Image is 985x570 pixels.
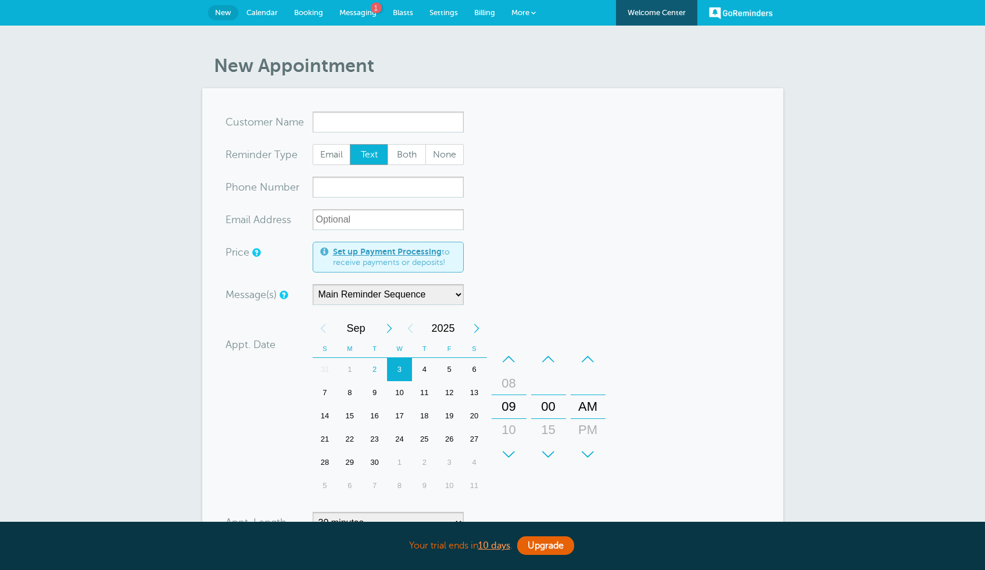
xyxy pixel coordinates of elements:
[362,404,387,428] div: 16
[337,340,362,358] th: M
[208,5,238,20] a: New
[462,451,487,474] div: 4
[387,358,412,381] div: Wednesday, September 3
[246,214,273,225] span: il Add
[412,428,437,451] div: Thursday, September 25
[313,209,464,230] input: Optional
[350,145,388,164] span: Text
[387,451,412,474] div: 1
[478,540,510,551] a: 10 days
[412,358,437,381] div: 4
[462,428,487,451] div: 27
[362,451,387,474] div: 30
[495,395,523,418] div: 09
[337,474,362,497] div: 6
[244,117,284,127] span: tomer N
[337,451,362,474] div: Monday, September 29
[437,340,462,358] th: F
[531,347,566,466] div: Minutes
[412,451,437,474] div: 2
[313,317,334,340] div: Previous Month
[313,474,338,497] div: Sunday, October 5
[313,404,338,428] div: 14
[462,451,487,474] div: Saturday, October 4
[225,339,275,350] label: Appt. Date
[387,474,412,497] div: 8
[362,381,387,404] div: Tuesday, September 9
[313,428,338,451] div: 21
[362,340,387,358] th: T
[466,317,487,340] div: Next Year
[429,8,458,17] span: Settings
[412,404,437,428] div: Thursday, September 18
[362,358,387,381] div: 2
[462,474,487,497] div: Saturday, October 11
[252,249,259,256] a: An optional price for the appointment. If you set a price, you can include a payment link in your...
[437,474,462,497] div: Friday, October 10
[214,55,783,77] h1: New Appointment
[387,428,412,451] div: 24
[474,8,495,17] span: Billing
[362,474,387,497] div: Tuesday, October 7
[462,358,487,381] div: 6
[362,428,387,451] div: Tuesday, September 23
[350,144,388,165] label: Text
[425,144,464,165] label: None
[337,358,362,381] div: 1
[362,404,387,428] div: Tuesday, September 16
[437,404,462,428] div: 19
[437,451,462,474] div: 3
[337,428,362,451] div: 22
[313,428,338,451] div: Sunday, September 21
[492,347,526,466] div: Hours
[421,317,466,340] span: 2025
[215,8,231,17] span: New
[462,428,487,451] div: Saturday, September 27
[462,358,487,381] div: Saturday, September 6
[412,474,437,497] div: 9
[313,358,338,381] div: Sunday, August 31
[495,372,523,395] div: 08
[362,474,387,497] div: 7
[225,177,313,198] div: mber
[225,517,286,528] label: Appt. Length
[313,474,338,497] div: 5
[313,451,338,474] div: 28
[225,209,313,230] div: ress
[225,117,244,127] span: Cus
[511,8,529,17] span: More
[333,247,456,267] span: to receive payments or deposits!
[535,395,563,418] div: 00
[387,358,412,381] div: 3
[337,474,362,497] div: Monday, October 6
[437,358,462,381] div: 5
[495,418,523,442] div: 10
[495,442,523,465] div: 11
[387,428,412,451] div: Wednesday, September 24
[280,291,286,299] a: Simple templates and custom messages will use the reminder schedule set under Settings > Reminder...
[337,451,362,474] div: 29
[574,418,602,442] div: PM
[337,428,362,451] div: Monday, September 22
[387,451,412,474] div: Wednesday, October 1
[412,381,437,404] div: 11
[339,8,377,17] span: Messaging
[400,317,421,340] div: Previous Year
[462,474,487,497] div: 11
[388,145,425,164] span: Both
[387,381,412,404] div: 10
[412,340,437,358] th: T
[337,404,362,428] div: 15
[313,145,350,164] span: Email
[225,247,249,257] label: Price
[362,451,387,474] div: Tuesday, September 30
[225,182,245,192] span: Pho
[362,358,387,381] div: Today, Tuesday, September 2
[334,317,379,340] span: September
[462,404,487,428] div: Saturday, September 20
[462,340,487,358] th: S
[426,145,463,164] span: None
[437,381,462,404] div: 12
[202,533,783,558] div: Your trial ends in .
